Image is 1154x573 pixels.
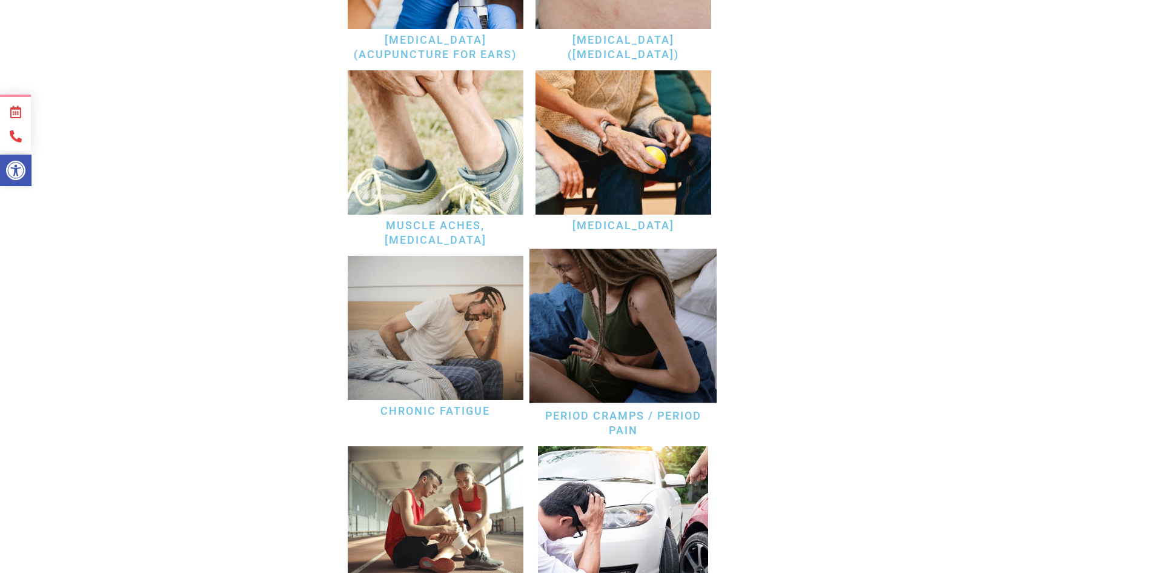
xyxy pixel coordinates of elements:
img: irvine acupuncture for muscle sprain [348,70,523,215]
img: irvine acupuncture for carpal tunnel treatment [536,70,711,215]
a: [MEDICAL_DATA] [572,219,674,232]
a: [MEDICAL_DATA] (Acupuncture for Ears) [354,33,517,61]
a: Muscle Aches, [MEDICAL_DATA] [385,219,486,246]
img: irvine acupuncture for period cramps treatment [529,249,717,403]
a: Chronic Fatigue [380,404,490,417]
img: irvine acupuncture for chronic fatigue and exhaustion [348,256,523,400]
a: Period Cramps / Period Pain [545,409,701,437]
a: [MEDICAL_DATA] ([MEDICAL_DATA]) [568,33,679,61]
